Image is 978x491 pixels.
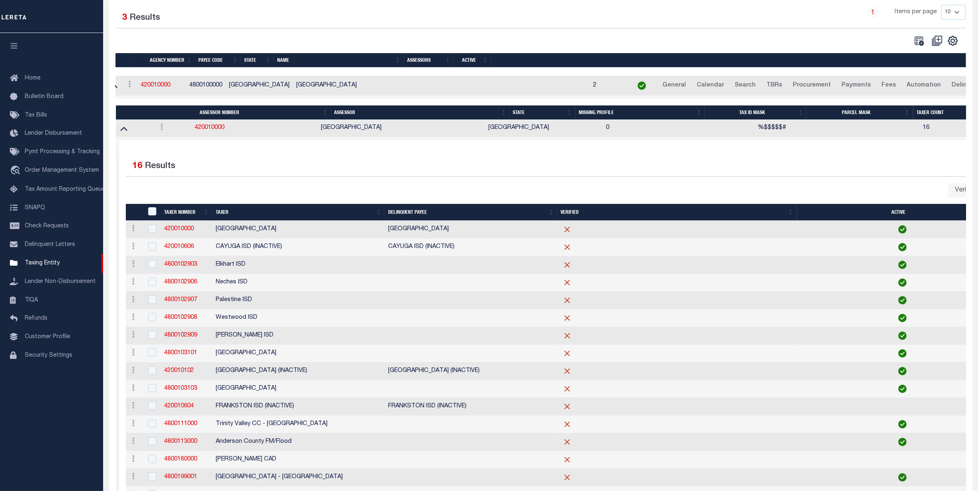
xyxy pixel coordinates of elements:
[212,380,385,398] td: [GEOGRAPHIC_DATA]
[25,353,72,358] span: Security Settings
[226,76,293,96] td: [GEOGRAPHIC_DATA]
[212,238,385,256] td: CAYUGA ISD (INACTIVE)
[898,225,907,234] img: check-icon-green.svg
[25,316,47,321] span: Refunds
[165,456,198,462] a: 4800180000
[165,386,198,391] a: 4800103103
[638,82,646,90] img: check-icon-green.svg
[385,398,557,416] td: FRANKSTON ISD (INACTIVE)
[838,79,875,92] a: Payments
[385,204,557,221] th: Delinquent Payee: activate to sort column ascending
[123,14,127,22] span: 3
[575,105,705,120] th: Missing Profile: activate to sort column ascending
[25,334,70,340] span: Customer Profile
[898,385,907,393] img: check-icon-green.svg
[25,168,99,173] span: Order Management System
[898,367,907,375] img: check-icon-green.svg
[165,262,198,267] a: 4800102903
[693,79,728,92] a: Calendar
[758,125,786,131] span: %$$$$$#
[195,125,224,131] a: 420010000
[195,53,241,68] th: Payee Code: activate to sort column ascending
[898,332,907,340] img: check-icon-green.svg
[165,421,198,427] a: 4800111000
[731,79,760,92] a: Search
[895,8,937,17] span: Items per page
[898,473,907,482] img: check-icon-green.svg
[212,345,385,362] td: [GEOGRAPHIC_DATA]
[454,53,491,68] th: Active: activate to sort column ascending
[212,256,385,274] td: Elkhart ISD
[557,204,797,221] th: Verified: activate to sort column ascending
[212,416,385,433] td: Trinity Valley CC - [GEOGRAPHIC_DATA]
[404,53,454,68] th: Assessors: activate to sort column ascending
[331,105,510,120] th: Assessor: activate to sort column ascending
[485,120,603,137] td: [GEOGRAPHIC_DATA]
[165,368,194,374] a: 420010102
[868,8,877,17] a: 1
[196,105,331,120] th: Assessor Number: activate to sort column ascending
[898,278,907,287] img: check-icon-green.svg
[898,420,907,428] img: check-icon-green.svg
[25,223,69,229] span: Check Requests
[241,53,274,68] th: State: activate to sort column ascending
[212,274,385,292] td: Neches ISD
[165,226,194,232] a: 420010000
[898,438,907,446] img: check-icon-green.svg
[763,79,786,92] a: TBRs
[212,362,385,380] td: [GEOGRAPHIC_DATA] (INACTIVE)
[165,279,198,285] a: 4800102906
[130,12,160,25] label: Results
[145,160,176,173] label: Results
[385,362,557,380] td: [GEOGRAPHIC_DATA] (INACTIVE)
[603,120,724,137] td: 0
[212,469,385,486] td: [GEOGRAPHIC_DATA] - [GEOGRAPHIC_DATA]
[318,120,485,137] td: [GEOGRAPHIC_DATA]
[212,327,385,345] td: [PERSON_NAME] ISD
[25,205,45,210] span: SNAPQ
[789,79,835,92] a: Procurement
[590,76,628,96] td: 2
[10,166,23,176] i: travel_explore
[25,260,60,266] span: Taxing Entity
[293,76,590,96] td: [GEOGRAPHIC_DATA]
[212,309,385,327] td: Westwood ISD
[161,204,212,221] th: Taxer Number: activate to sort column ascending
[25,75,40,81] span: Home
[165,403,194,409] a: 420010604
[141,82,171,88] a: 420010000
[25,297,38,303] span: TIQA
[898,296,907,304] img: check-icon-green.svg
[186,76,226,96] td: 4800100000
[165,439,198,444] a: 4800113000
[25,149,100,155] span: Pymt Processing & Tracking
[274,53,404,68] th: Name: activate to sort column ascending
[25,94,64,100] span: Bulletin Board
[903,79,945,92] a: Automation
[878,79,900,92] a: Fees
[165,474,198,480] a: 4800199001
[212,204,385,221] th: Taxer: activate to sort column ascending
[898,314,907,322] img: check-icon-green.svg
[385,238,557,256] td: CAYUGA ISD (INACTIVE)
[898,349,907,358] img: check-icon-green.svg
[165,297,198,303] a: 4800102907
[25,242,75,248] span: Delinquent Letters
[25,131,82,136] span: Lender Disbursement
[165,244,194,250] a: 420010606
[25,112,47,118] span: Tax Bills
[705,105,806,120] th: Tax ID Mask: activate to sort column ascending
[491,53,966,68] th: &nbsp;
[212,292,385,309] td: Palestine ISD
[510,105,576,120] th: State: activate to sort column ascending
[165,332,198,338] a: 4800102909
[385,221,557,238] td: [GEOGRAPHIC_DATA]
[212,221,385,238] td: [GEOGRAPHIC_DATA]
[212,451,385,469] td: [PERSON_NAME] CAD
[806,105,913,120] th: Parcel Mask: activate to sort column ascending
[212,398,385,416] td: FRANKSTON ISD (INACTIVE)
[659,79,690,92] a: General
[146,53,195,68] th: Agency Number: activate to sort column ascending
[898,261,907,269] img: check-icon-green.svg
[165,350,198,356] a: 4800103101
